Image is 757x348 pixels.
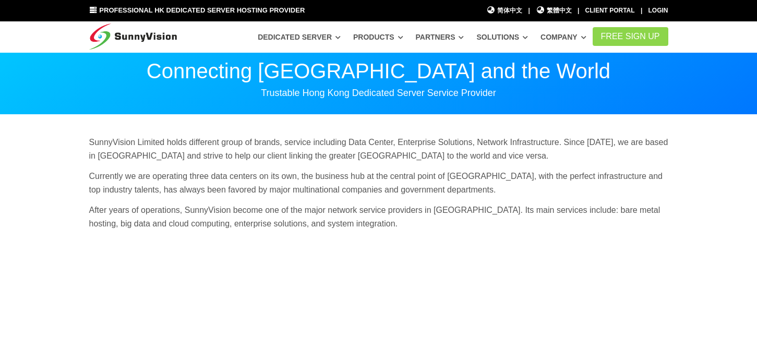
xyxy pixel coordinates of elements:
p: Currently we are operating three data centers on its own, the business hub at the central point o... [89,170,668,196]
a: Client Portal [585,7,635,14]
a: 繁體中文 [536,6,572,16]
a: FREE Sign Up [593,27,668,46]
a: Company [540,28,586,46]
a: Products [353,28,403,46]
a: Solutions [476,28,528,46]
p: SunnyVision Limited holds different group of brands, service including Data Center, Enterprise So... [89,136,668,162]
span: Professional HK Dedicated Server Hosting Provider [99,6,305,14]
a: 简体中文 [487,6,523,16]
a: Dedicated Server [258,28,341,46]
p: Connecting [GEOGRAPHIC_DATA] and the World [89,61,668,81]
p: Trustable Hong Kong Dedicated Server Service Provider [89,87,668,99]
li: | [578,6,579,16]
li: | [528,6,530,16]
li: | [641,6,642,16]
a: Partners [416,28,464,46]
p: After years of operations, SunnyVision become one of the major network service providers in [GEOG... [89,203,668,230]
a: Login [648,7,668,14]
